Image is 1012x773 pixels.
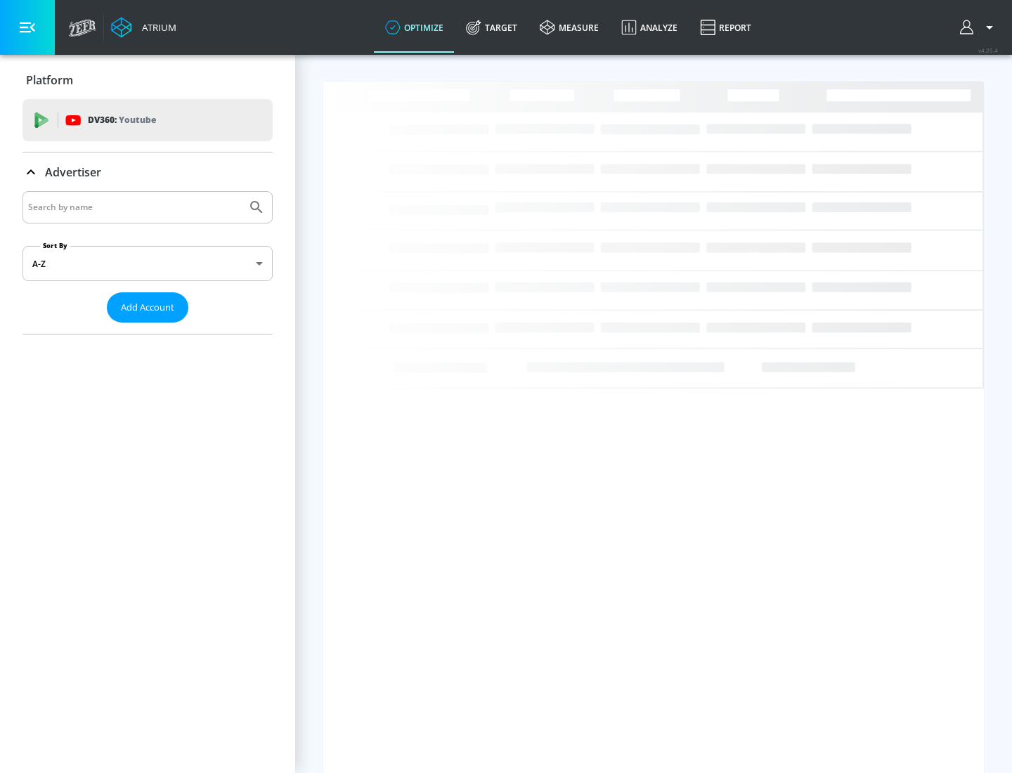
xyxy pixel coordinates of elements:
span: Add Account [121,299,174,316]
label: Sort By [40,241,70,250]
div: A-Z [22,246,273,281]
button: Add Account [107,292,188,323]
div: Platform [22,60,273,100]
p: DV360: [88,112,156,128]
p: Platform [26,72,73,88]
a: Target [455,2,528,53]
div: Advertiser [22,191,273,334]
a: measure [528,2,610,53]
a: optimize [374,2,455,53]
div: DV360: Youtube [22,99,273,141]
a: Report [689,2,763,53]
div: Advertiser [22,152,273,192]
input: Search by name [28,198,241,216]
nav: list of Advertiser [22,323,273,334]
p: Youtube [119,112,156,127]
span: v 4.25.4 [978,46,998,54]
a: Atrium [111,17,176,38]
p: Advertiser [45,164,101,180]
div: Atrium [136,21,176,34]
a: Analyze [610,2,689,53]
